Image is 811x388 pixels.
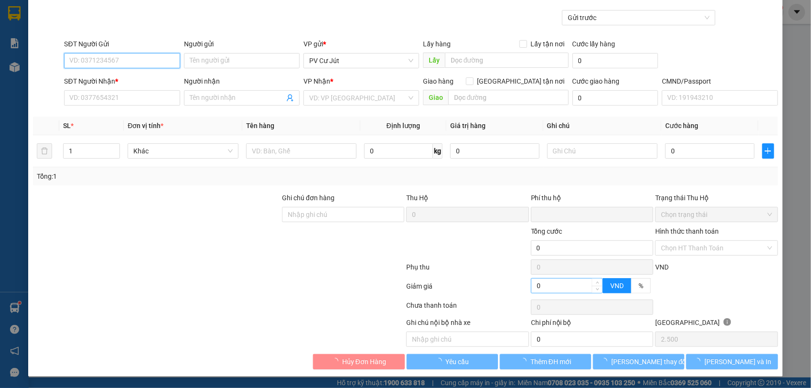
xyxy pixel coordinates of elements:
label: Cước giao hàng [573,77,620,85]
span: Định lượng [387,122,421,129]
span: kg [433,143,443,159]
input: VD: Bàn, Ghế [246,143,357,159]
span: PV Cư Jút [309,54,413,68]
span: [GEOGRAPHIC_DATA] tận nơi [474,76,569,86]
input: Cước giao hàng [573,90,659,106]
input: Dọc đường [445,53,569,68]
div: SĐT Người Nhận [64,76,180,86]
span: Đơn vị tính [128,122,163,129]
input: Nhập ghi chú [406,332,529,347]
span: Giao [423,90,448,105]
span: Tên hàng [246,122,274,129]
span: % [638,282,643,290]
img: logo [10,22,22,45]
span: Decrease Value [592,286,602,293]
span: Giá trị hàng [450,122,486,129]
div: Phụ thu [405,262,530,279]
span: Cước hàng [665,122,698,129]
button: delete [37,143,52,159]
div: Chi phí nội bộ [531,317,653,332]
div: Ghi chú nội bộ nhà xe [406,317,529,332]
span: [PERSON_NAME] thay đổi [611,356,688,367]
input: Dọc đường [448,90,569,105]
span: PV Cư Jút [32,67,54,72]
span: loading [520,358,530,365]
button: Thêm ĐH mới [500,354,591,369]
span: [PERSON_NAME] và In [704,356,771,367]
label: Ghi chú đơn hàng [282,194,335,202]
span: VND [655,263,669,271]
span: Tổng cước [531,227,562,235]
span: Increase Value [592,279,602,286]
th: Ghi chú [543,117,661,135]
span: loading [435,358,446,365]
span: Gửi trước [568,11,710,25]
span: SL [63,122,71,129]
div: [GEOGRAPHIC_DATA] [655,317,778,332]
div: Phí thu hộ [531,193,653,207]
span: loading [332,358,342,365]
div: CMND/Passport [662,76,778,86]
span: Thêm ĐH mới [530,356,571,367]
div: Trạng thái Thu Hộ [655,193,778,203]
div: Giảm giá [405,281,530,298]
button: [PERSON_NAME] và In [686,354,778,369]
button: plus [762,143,774,159]
span: user-add [286,94,294,102]
span: 07:04:41 [DATE] [91,43,135,50]
span: loading [694,358,704,365]
label: Cước lấy hàng [573,40,616,48]
div: Tổng: 1 [37,171,313,182]
span: Thu Hộ [406,194,428,202]
button: Hủy Đơn Hàng [313,354,404,369]
span: info-circle [724,318,731,326]
span: plus [763,147,774,155]
span: Chọn trạng thái [661,207,772,222]
div: Chưa thanh toán [405,300,530,317]
span: Yêu cầu [446,356,469,367]
span: Hủy Đơn Hàng [342,356,386,367]
span: Khác [133,144,232,158]
button: Yêu cầu [407,354,498,369]
span: down [595,287,600,292]
strong: CÔNG TY TNHH [GEOGRAPHIC_DATA] 214 QL13 - P.26 - Q.BÌNH THẠNH - TP HCM 1900888606 [25,15,77,51]
span: Giao hàng [423,77,454,85]
div: Người nhận [184,76,300,86]
span: loading [601,358,611,365]
span: VP Nhận [303,77,330,85]
input: Ghi chú đơn hàng [282,207,404,222]
span: Lấy hàng [423,40,451,48]
button: [PERSON_NAME] thay đổi [593,354,684,369]
div: SĐT Người Gửi [64,39,180,49]
div: Người gửi [184,39,300,49]
span: VND [610,282,624,290]
span: Lấy [423,53,445,68]
span: up [595,280,600,285]
strong: BIÊN NHẬN GỬI HÀNG HOÁ [33,57,111,65]
div: VP gửi [303,39,419,49]
span: Lấy tận nơi [527,39,569,49]
label: Hình thức thanh toán [655,227,719,235]
span: CJ10250130 [97,36,135,43]
input: Cước lấy hàng [573,53,659,68]
span: Nơi nhận: [73,66,88,80]
span: Nơi gửi: [10,66,20,80]
input: Ghi Chú [547,143,658,159]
